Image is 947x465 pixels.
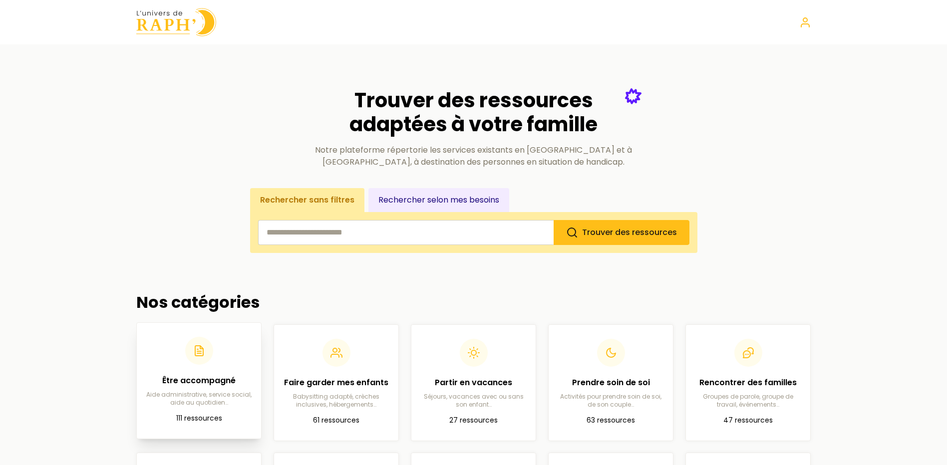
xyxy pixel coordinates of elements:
[557,377,665,389] h2: Prendre soin de soi
[274,324,399,441] a: Faire garder mes enfantsBabysitting adapté, crèches inclusives, hébergements…61 ressources
[557,393,665,409] p: Activités pour prendre soin de soi, de son couple…
[419,377,528,389] h2: Partir en vacances
[136,322,262,439] a: Être accompagnéAide administrative, service social, aide au quotidien…111 ressources
[282,415,390,427] p: 61 ressources
[625,88,641,104] img: Étoile
[557,415,665,427] p: 63 ressources
[282,393,390,409] p: Babysitting adapté, crèches inclusives, hébergements…
[136,293,811,312] h2: Nos catégories
[554,220,689,245] button: Trouver des ressources
[419,393,528,409] p: Séjours, vacances avec ou sans son enfant…
[136,8,216,36] img: Univers de Raph logo
[582,227,677,238] span: Trouver des ressources
[685,324,811,441] a: Rencontrer des famillesGroupes de parole, groupe de travail, événements…47 ressources
[145,375,253,387] h2: Être accompagné
[145,413,253,425] p: 111 ressources
[411,324,536,441] a: Partir en vacancesSéjours, vacances avec ou sans son enfant…27 ressources
[548,324,673,441] a: Prendre soin de soiActivités pour prendre soin de soi, de son couple…63 ressources
[250,188,364,212] button: Rechercher sans filtres
[694,377,802,389] h2: Rencontrer des familles
[145,391,253,407] p: Aide administrative, service social, aide au quotidien…
[306,88,641,136] h2: Trouver des ressources adaptées à votre famille
[799,16,811,28] a: Se connecter
[694,415,802,427] p: 47 ressources
[368,188,509,212] button: Rechercher selon mes besoins
[419,415,528,427] p: 27 ressources
[694,393,802,409] p: Groupes de parole, groupe de travail, événements…
[282,377,390,389] h2: Faire garder mes enfants
[306,144,641,168] p: Notre plateforme répertorie les services existants en [GEOGRAPHIC_DATA] et à [GEOGRAPHIC_DATA], à...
